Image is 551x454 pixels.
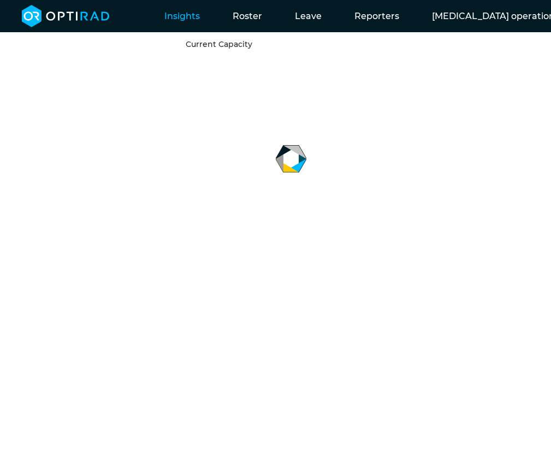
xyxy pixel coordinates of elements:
img: brand-opti-rad-logos-blue-and-white-d2f68631ba2948856bd03f2d395fb146ddc8fb01b4b6e9315ea85fa773367... [22,5,110,27]
a: Current Capacity [186,39,252,49]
